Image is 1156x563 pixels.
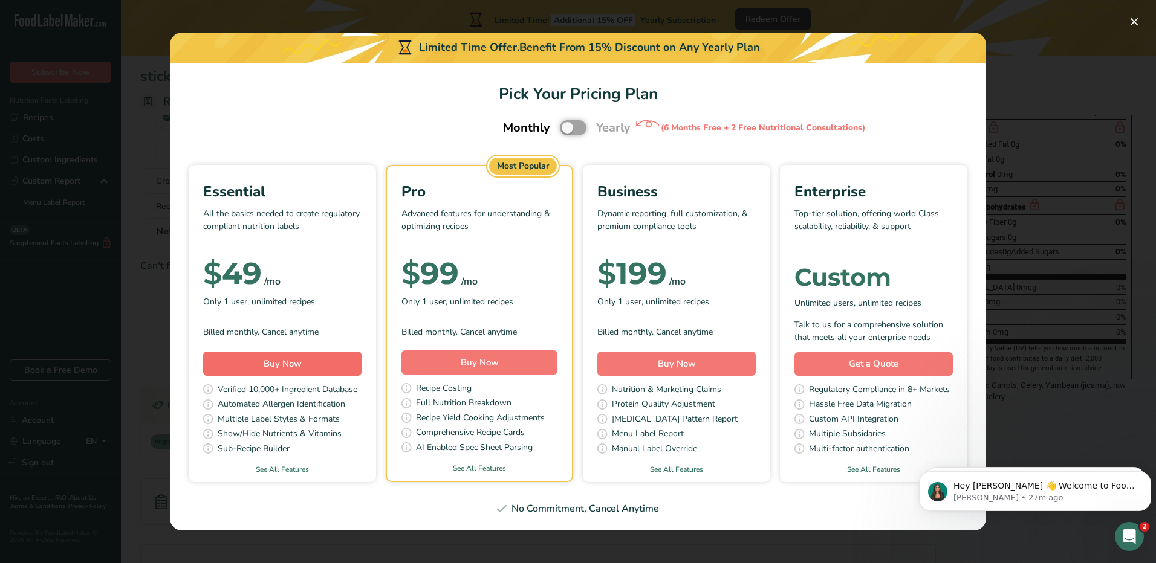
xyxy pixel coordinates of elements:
[1115,522,1144,551] iframe: Intercom live chat
[203,255,222,292] span: $
[794,207,953,243] p: Top-tier solution, offering world Class scalability, reliability, & support
[658,358,696,370] span: Buy Now
[461,356,499,368] span: Buy Now
[401,262,459,286] div: 99
[794,265,953,289] div: Custom
[612,427,684,442] span: Menu Label Report
[809,427,886,442] span: Multiple Subsidaries
[519,39,760,56] div: Benefit From 15% Discount on Any Yearly Plan
[597,352,756,376] button: Buy Now
[218,413,340,428] span: Multiple Label Styles & Formats
[597,326,756,338] div: Billed monthly. Cancel anytime
[461,274,478,289] div: /mo
[401,181,557,202] div: Pro
[416,382,472,397] span: Recipe Costing
[612,413,738,428] span: [MEDICAL_DATA] Pattern Report
[416,426,525,441] span: Comprehensive Recipe Cards
[597,181,756,202] div: Business
[264,274,281,289] div: /mo
[203,326,362,338] div: Billed monthly. Cancel anytime
[503,119,550,137] span: Monthly
[794,297,921,309] span: Unlimited users, unlimited recipes
[401,295,513,308] span: Only 1 user, unlimited recipes
[794,318,953,344] div: Talk to us for a comprehensive solution that meets all your enterprise needs
[612,442,697,457] span: Manual Label Override
[914,446,1156,530] iframe: Intercom notifications message
[203,181,362,202] div: Essential
[401,350,557,375] button: Buy Now
[597,262,667,286] div: 199
[597,255,616,292] span: $
[583,464,770,475] a: See All Features
[401,255,420,292] span: $
[597,207,756,243] p: Dynamic reporting, full customization, & premium compliance tools
[794,181,953,202] div: Enterprise
[596,119,631,137] span: Yearly
[809,397,912,413] span: Hassle Free Data Migration
[218,397,345,413] span: Automated Allergen Identification
[218,427,342,442] span: Show/Hide Nutrients & Vitamins
[612,383,721,398] span: Nutrition & Marketing Claims
[401,326,557,338] div: Billed monthly. Cancel anytime
[780,464,967,475] a: See All Features
[203,352,362,376] button: Buy Now
[264,358,302,370] span: Buy Now
[597,295,709,308] span: Only 1 user, unlimited recipes
[387,463,572,474] a: See All Features
[203,207,362,243] p: All the basics needed to create regulatory compliant nutrition labels
[184,501,972,516] div: No Commitment, Cancel Anytime
[189,464,376,475] a: See All Features
[416,411,545,426] span: Recipe Yield Cooking Adjustments
[218,383,357,398] span: Verified 10,000+ Ingredient Database
[612,397,715,413] span: Protein Quality Adjustment
[416,396,511,411] span: Full Nutrition Breakdown
[203,262,262,286] div: 49
[849,357,898,371] span: Get a Quote
[669,274,686,289] div: /mo
[203,295,315,308] span: Only 1 user, unlimited recipes
[1140,522,1149,532] span: 2
[218,442,290,457] span: Sub-Recipe Builder
[170,33,986,63] div: Limited Time Offer.
[809,413,898,428] span: Custom API Integration
[489,158,557,175] div: Most Popular
[401,207,557,243] p: Advanced features for understanding & optimizing recipes
[809,383,950,398] span: Regulatory Compliance in 8+ Markets
[794,352,953,376] a: Get a Quote
[661,121,865,134] div: (6 Months Free + 2 Free Nutritional Consultations)
[184,82,972,106] h1: Pick Your Pricing Plan
[809,442,909,457] span: Multi-factor authentication
[416,441,533,456] span: AI Enabled Spec Sheet Parsing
